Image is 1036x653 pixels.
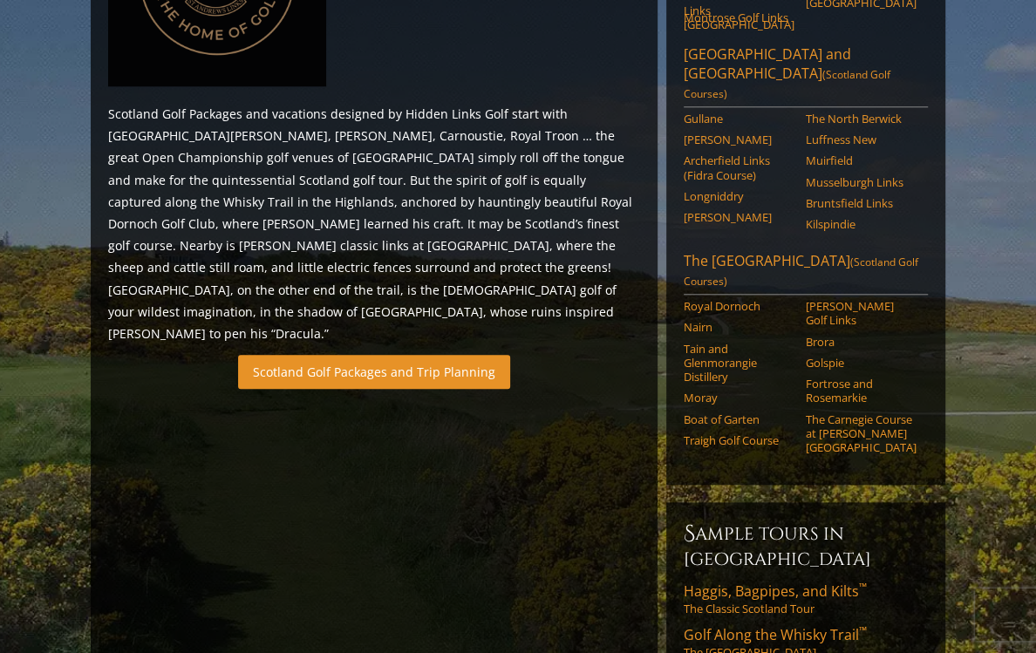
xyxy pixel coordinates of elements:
[859,580,867,595] sup: ™
[806,112,917,126] a: The North Berwick
[684,153,794,182] a: Archerfield Links (Fidra Course)
[684,342,794,384] a: Tain and Glenmorangie Distillery
[859,623,867,638] sup: ™
[684,210,794,224] a: [PERSON_NAME]
[806,133,917,146] a: Luffness New
[806,412,917,455] a: The Carnegie Course at [PERSON_NAME][GEOGRAPHIC_DATA]
[684,67,890,101] span: (Scotland Golf Courses)
[684,112,794,126] a: Gullane
[806,356,917,370] a: Golspie
[806,377,917,405] a: Fortrose and Rosemarkie
[684,189,794,203] a: Longniddry
[238,355,510,389] a: Scotland Golf Packages and Trip Planning
[684,582,928,616] a: Haggis, Bagpipes, and Kilts™The Classic Scotland Tour
[684,520,928,571] h6: Sample Tours in [GEOGRAPHIC_DATA]
[684,44,928,107] a: [GEOGRAPHIC_DATA] and [GEOGRAPHIC_DATA](Scotland Golf Courses)
[684,10,794,24] a: Montrose Golf Links
[806,196,917,210] a: Bruntsfield Links
[684,320,794,334] a: Nairn
[684,625,867,644] span: Golf Along the Whisky Trail
[684,299,794,313] a: Royal Dornoch
[806,299,917,328] a: [PERSON_NAME] Golf Links
[684,412,794,426] a: Boat of Garten
[684,251,928,295] a: The [GEOGRAPHIC_DATA](Scotland Golf Courses)
[806,153,917,167] a: Muirfield
[108,103,640,344] p: Scotland Golf Packages and vacations designed by Hidden Links Golf start with [GEOGRAPHIC_DATA][P...
[684,433,794,447] a: Traigh Golf Course
[806,175,917,189] a: Musselburgh Links
[684,582,867,601] span: Haggis, Bagpipes, and Kilts
[806,335,917,349] a: Brora
[684,391,794,405] a: Moray
[806,217,917,231] a: Kilspindie
[684,133,794,146] a: [PERSON_NAME]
